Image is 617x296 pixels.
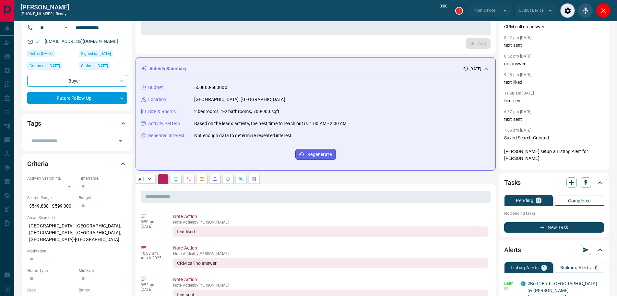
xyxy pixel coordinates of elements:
div: Mute [578,3,593,18]
p: 1 [543,265,545,270]
p: 2 bedrooms, 1-2 bathrooms, 700-900 sqft [194,108,279,115]
p: 10:08 am [141,251,163,256]
p: Activity Summary [149,65,186,72]
p: 8:52 pm [DATE] [504,54,532,58]
p: Note Added by [PERSON_NAME] [173,251,488,256]
a: [PERSON_NAME] [21,3,69,11]
p: [GEOGRAPHIC_DATA], [GEOGRAPHIC_DATA] [194,96,285,103]
span: Active [DATE] [30,50,53,57]
div: Wed Jul 16 2025 [79,50,127,59]
p: 0:00 [440,3,447,18]
p: Aug 6 2025 [141,256,163,260]
p: text sent [504,97,604,104]
p: Actively Searching: [27,175,76,181]
p: Budget: [79,195,127,201]
h2: Alerts [504,245,521,255]
div: Tasks [504,175,604,190]
p: Activity Pattern [148,120,180,127]
svg: Calls [186,176,192,182]
p: Listing Alerts [511,265,539,270]
div: Future Follow Up [27,92,127,104]
svg: Email Verified [36,39,40,44]
p: CRM call no answer [504,23,604,30]
p: Daily [504,280,517,286]
span: Claimed [DATE] [81,63,108,69]
div: Activity Summary[DATE] [141,63,490,75]
svg: Lead Browsing Activity [173,176,179,182]
p: 8:50 pm [141,220,163,224]
div: text liked [173,226,488,237]
div: Audio Settings [560,3,575,18]
p: Timeframe: [79,175,127,181]
p: Saved Search Created [PERSON_NAME] setup a Listing Alert for [PERSON_NAME] 2Bed 2Bath [GEOGRAPHIC... [504,135,604,182]
p: Budget [148,84,163,91]
p: [DATE] [141,287,163,292]
p: Size & Rooms [148,108,176,115]
p: 11:58 am [DATE] [504,91,534,96]
p: Baths: [79,287,127,293]
p: [DATE] [469,66,481,72]
h2: Tags [27,118,41,129]
p: 6:37 pm [DATE] [504,109,532,114]
p: Areas Searched: [27,215,127,221]
p: Note Action [173,213,488,220]
span: Signed up [DATE] [81,50,111,57]
svg: Opportunities [238,176,243,182]
p: $549,888 - $599,000 [27,201,76,212]
p: Beds: [27,287,76,293]
p: Based on the lead's activity, the best time to reach out is: 1:00 AM - 2:00 AM [194,120,347,127]
p: no answer [504,60,604,67]
p: Not enough data to determine repeated interest. [194,132,293,139]
div: Criteria [27,156,127,172]
p: Location [148,96,166,103]
p: Note Added by [PERSON_NAME] [173,283,488,288]
p: text liked [504,79,604,86]
h2: Criteria [27,159,48,169]
p: Min Size: [79,268,127,274]
div: Buyer [27,75,127,87]
svg: Listing Alerts [212,176,218,182]
p: Completed [568,199,591,203]
p: 7:06 pm [DATE] [504,128,532,133]
p: Pending [516,198,533,203]
div: Alerts [504,242,604,258]
button: Regenerate [295,149,336,160]
div: Wed Aug 06 2025 [27,62,76,71]
p: 0 [595,265,598,270]
p: Note Action [173,276,488,283]
p: Note Added by [PERSON_NAME] [173,220,488,225]
p: [GEOGRAPHIC_DATA], [GEOGRAPHIC_DATA], [GEOGRAPHIC_DATA], [GEOGRAPHIC_DATA], [GEOGRAPHIC_DATA]-[GE... [27,221,127,245]
span: Contacted [DATE] [30,63,60,69]
p: 0 [537,198,540,203]
p: Motivation: [27,248,127,254]
p: text sent [504,42,604,49]
p: All [138,177,144,181]
p: Note Action [173,245,488,251]
p: Search Range: [27,195,76,201]
p: No pending tasks [504,209,604,218]
p: [PHONE_NUMBER] - [21,11,69,17]
a: [EMAIL_ADDRESS][DOMAIN_NAME] [45,39,118,44]
p: 8:52 pm [141,283,163,287]
p: Repeated Interest [148,132,184,139]
p: 8:52 pm [DATE] [504,35,532,40]
h2: Tasks [504,177,521,188]
button: Open [62,24,70,32]
svg: Emails [199,176,205,182]
div: CRM call no answer [173,258,488,268]
svg: Notes [160,176,166,182]
span: ready [56,12,67,16]
p: Home Type: [27,268,76,274]
p: Building Alerts [560,265,591,270]
svg: Requests [225,176,231,182]
button: New Task [504,222,604,233]
div: Wed Jul 16 2025 [79,62,127,71]
button: Open [116,136,125,146]
p: [DATE] [141,224,163,229]
div: Close [596,3,611,18]
div: Tags [27,116,127,131]
p: 9:28 pm [DATE] [504,72,532,77]
svg: Email [504,286,509,291]
p: 550000-600000 [194,84,227,91]
div: Mon Jul 28 2025 [27,50,76,59]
